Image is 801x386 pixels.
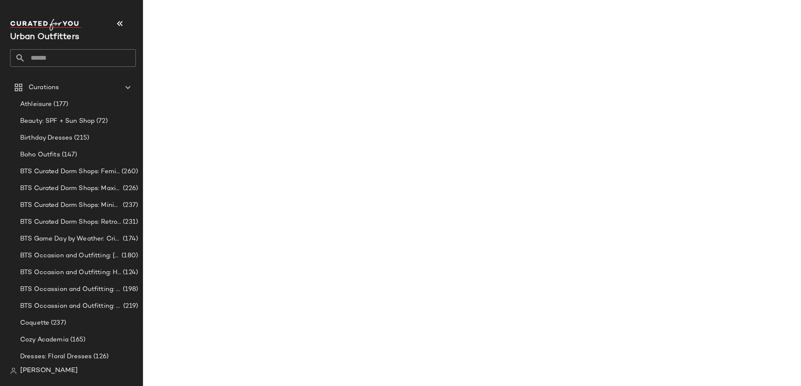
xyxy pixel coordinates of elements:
span: (237) [121,201,138,210]
span: BTS Game Day by Weather: Crisp & Cozy [20,234,121,244]
span: Curations [29,83,59,93]
span: (180) [120,251,138,261]
span: (165) [69,335,86,345]
span: Beauty: SPF + Sun Shop [20,116,95,126]
span: BTS Occasion and Outfitting: Homecoming Dresses [20,268,121,278]
span: BTS Occassion and Outfitting: Campus Lounge [20,285,121,294]
img: svg%3e [10,367,17,374]
span: BTS Occasion and Outfitting: [PERSON_NAME] to Party [20,251,120,261]
span: (147) [60,150,77,160]
img: cfy_white_logo.C9jOOHJF.svg [10,19,82,31]
span: (124) [121,268,138,278]
span: BTS Curated Dorm Shops: Maximalist [20,184,121,193]
span: Boho Outfits [20,150,60,160]
span: (215) [72,133,89,143]
span: (198) [121,285,138,294]
span: (174) [121,234,138,244]
span: Coquette [20,318,49,328]
span: BTS Curated Dorm Shops: Feminine [20,167,120,177]
span: Athleisure [20,100,52,109]
span: BTS Curated Dorm Shops: Retro+ Boho [20,217,121,227]
span: (260) [120,167,138,177]
span: (226) [121,184,138,193]
span: (219) [122,301,138,311]
span: (177) [52,100,68,109]
span: BTS Occassion and Outfitting: First Day Fits [20,301,122,311]
span: (126) [92,352,109,362]
span: Dresses: Floral Dresses [20,352,92,362]
span: [PERSON_NAME] [20,366,78,376]
span: (231) [121,217,138,227]
span: (72) [95,116,108,126]
span: Current Company Name [10,33,79,42]
span: BTS Curated Dorm Shops: Minimalist [20,201,121,210]
span: Cozy Academia [20,335,69,345]
span: Birthday Dresses [20,133,72,143]
span: (237) [49,318,66,328]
